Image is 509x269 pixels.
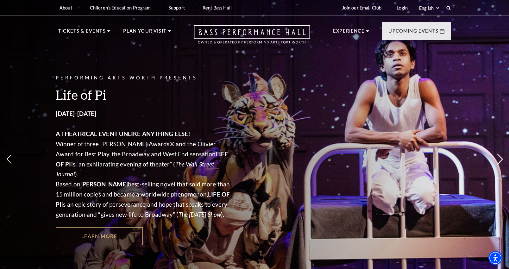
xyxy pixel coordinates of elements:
p: Children's Education Program [90,5,151,10]
select: Select: [418,5,440,11]
strong: A THEATRICAL EVENT UNLIKE ANYTHING ELSE! [56,130,190,137]
strong: [PERSON_NAME] [80,180,128,188]
em: The [DATE] Show [179,211,221,218]
p: Winner of three [PERSON_NAME] Awards® and the Olivier Award for Best Play, the Broadway and West ... [56,139,230,179]
a: Learn More Life of Pi [56,227,143,245]
p: Plan Your Visit [123,27,167,39]
p: Upcoming Events [388,27,438,39]
p: Support [168,5,185,10]
strong: [DATE]-[DATE] [56,110,96,117]
p: About [60,5,72,10]
p: Rent Bass Hall [203,5,232,10]
p: Based on best-selling novel that sold more than 15 million copies and became a worldwide phenomen... [56,179,230,220]
strong: LIFE OF PI [56,150,228,168]
h3: Life of Pi [56,87,230,103]
a: Open this option [171,25,333,50]
em: The Wall Street Journal [56,160,214,178]
p: PERFORMING ARTS WORTH PRESENTS [56,74,230,82]
p: Experience [333,27,365,39]
div: Accessibility Menu [488,251,502,265]
p: Tickets & Events [58,27,106,39]
strong: LIFE OF PI [56,191,230,208]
